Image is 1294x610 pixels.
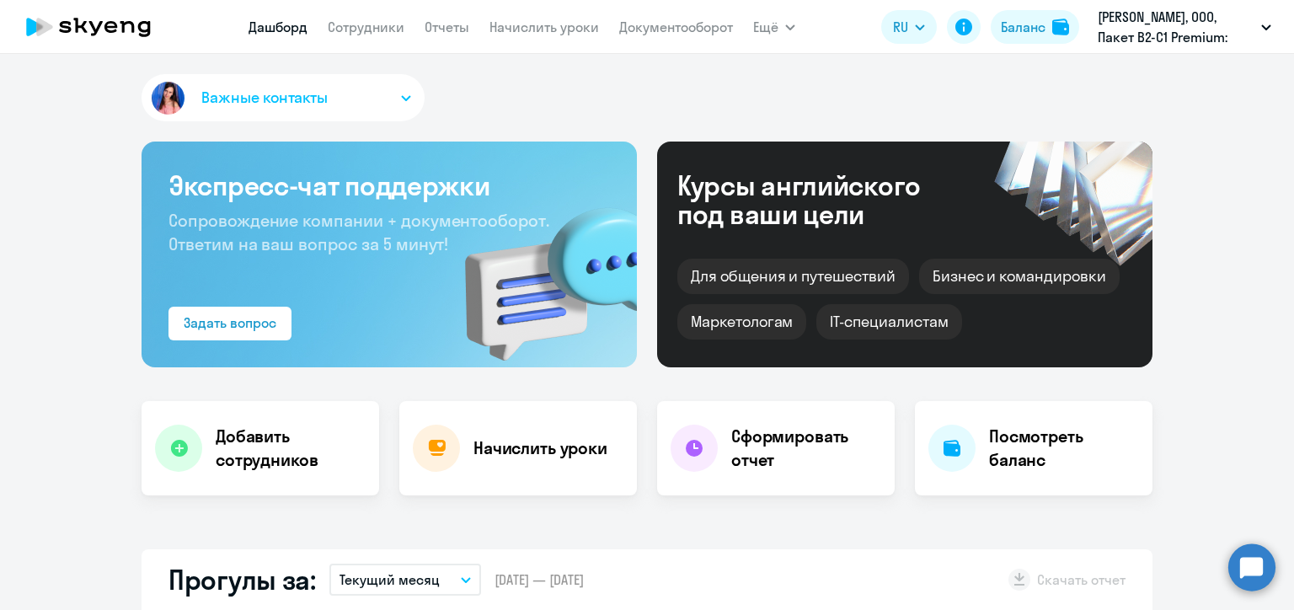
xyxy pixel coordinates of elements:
a: Документооборот [619,19,733,35]
button: Балансbalance [991,10,1079,44]
div: Задать вопрос [184,313,276,333]
a: Сотрудники [328,19,404,35]
span: Важные контакты [201,87,328,109]
a: Дашборд [249,19,307,35]
h4: Добавить сотрудников [216,425,366,472]
img: balance [1052,19,1069,35]
h3: Экспресс-чат поддержки [168,169,610,202]
p: [PERSON_NAME], ООО, Пакет B2-C1 Premium: [1098,7,1254,47]
h4: Посмотреть баланс [989,425,1139,472]
button: Ещё [753,10,795,44]
button: [PERSON_NAME], ООО, Пакет B2-C1 Premium: [1089,7,1280,47]
button: Текущий месяц [329,564,481,596]
div: Курсы английского под ваши цели [677,171,965,228]
div: Для общения и путешествий [677,259,909,294]
span: [DATE] — [DATE] [495,570,584,589]
h4: Сформировать отчет [731,425,881,472]
div: Бизнес и командировки [919,259,1120,294]
h4: Начислить уроки [473,436,607,460]
img: bg-img [441,178,637,367]
img: avatar [148,78,188,118]
button: Задать вопрос [168,307,291,340]
button: Важные контакты [142,74,425,121]
span: Сопровождение компании + документооборот. Ответим на ваш вопрос за 5 минут! [168,210,549,254]
p: Текущий месяц [340,570,440,590]
h2: Прогулы за: [168,563,316,597]
div: Баланс [1001,17,1045,37]
button: RU [881,10,937,44]
a: Начислить уроки [489,19,599,35]
span: Ещё [753,17,778,37]
a: Отчеты [425,19,469,35]
span: RU [893,17,908,37]
div: Маркетологам [677,304,806,340]
div: IT-специалистам [816,304,961,340]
